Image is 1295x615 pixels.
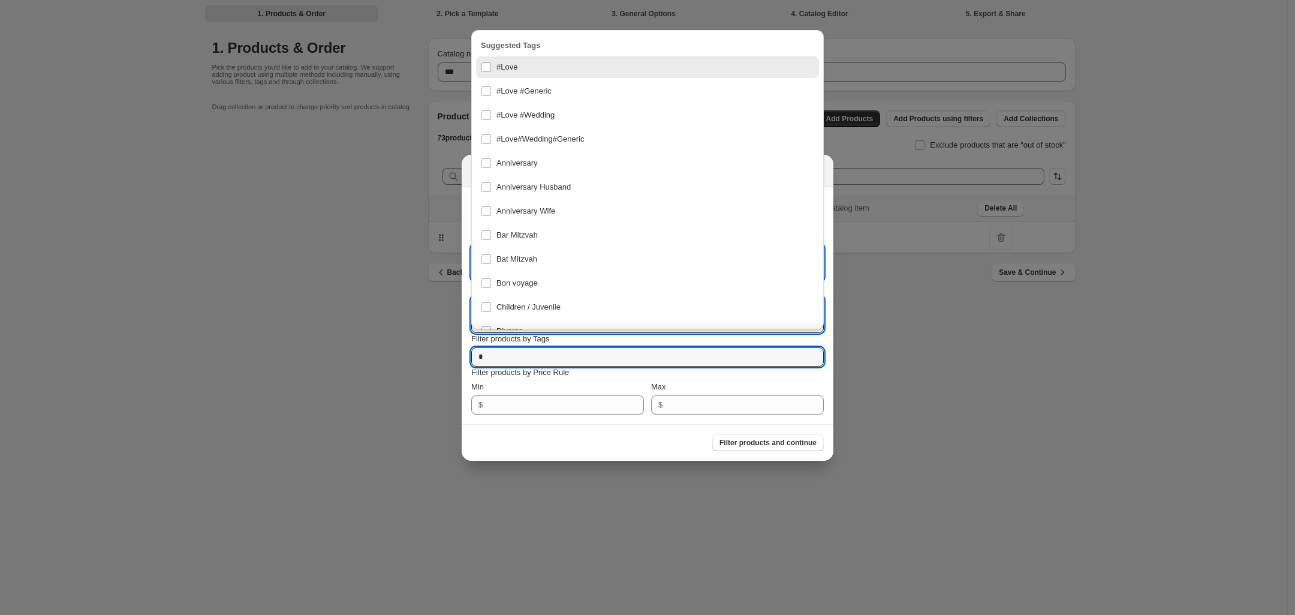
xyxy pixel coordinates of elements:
li: Bat Mitzvah [471,246,824,270]
li: #Love #Generic [471,78,824,102]
span: Filter products by Tags [471,334,550,343]
li: Bon voyage [471,270,824,294]
p: Filter products by Price Rule [471,367,824,379]
li: Anniversary Wife [471,198,824,222]
li: #Love#Wedding#Generic [471,126,824,150]
li: #Love #Wedding [471,102,824,126]
span: Suggested Tags [481,41,540,50]
li: Anniversary [471,150,824,174]
span: Max [651,382,666,391]
li: Anniversary Husband [471,174,824,198]
button: Filter products and continue [712,434,824,451]
li: Children / Juvenile [471,294,824,318]
li: Bar Mitzvah [471,222,824,246]
span: Min [471,382,484,391]
span: Filter products and continue [719,438,817,448]
li: Divorce [471,318,824,342]
li: #Love [471,56,824,78]
span: $ [478,400,483,409]
span: $ [658,400,662,409]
